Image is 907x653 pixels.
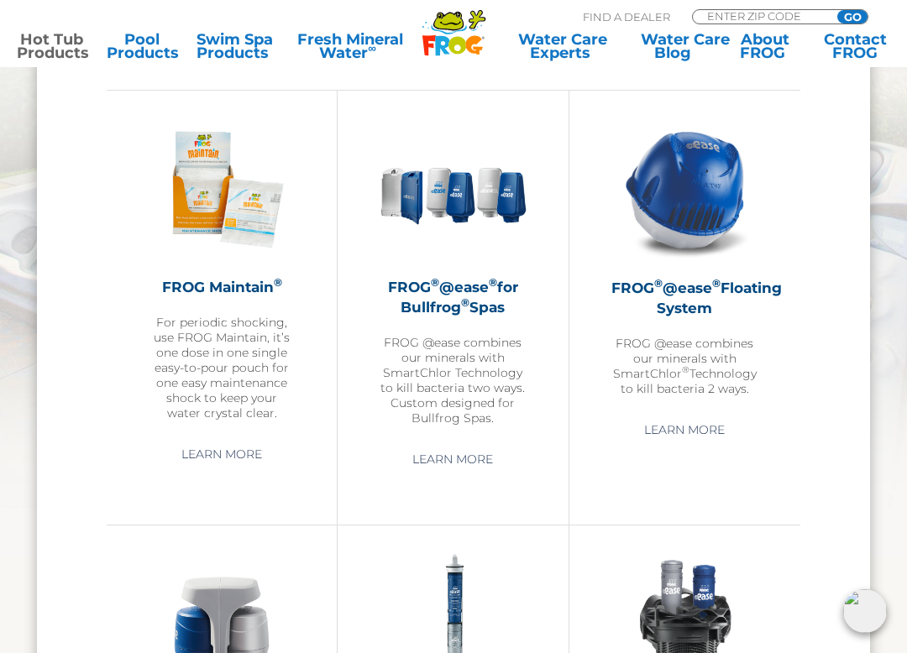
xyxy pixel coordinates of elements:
img: openIcon [843,589,887,633]
a: FROG®@ease®Floating SystemFROG @ease combines our minerals with SmartChlor®Technology to kill bac... [611,116,758,395]
h2: FROG @ease Floating System [611,278,758,318]
a: Learn More [625,415,744,445]
a: AboutFROG [731,33,800,60]
sup: ® [461,296,469,309]
p: FROG @ease combines our minerals with SmartChlor Technology to kill bacteria two ways. Custom des... [380,335,526,426]
sup: ® [682,364,689,375]
a: PoolProducts [107,33,176,60]
h2: FROG @ease for Bullfrog Spas [380,277,526,317]
sup: ® [489,276,497,289]
a: Swim SpaProducts [197,33,266,60]
sup: ® [654,277,663,290]
a: Fresh MineralWater∞ [286,33,414,60]
input: GO [837,10,868,24]
input: Zip Code Form [705,10,819,22]
a: Water CareExperts [506,33,621,60]
p: Find A Dealer [583,9,670,24]
img: Frog_Maintain_Hero-2-v2-300x300.png [149,116,295,262]
a: Hot TubProducts [17,33,87,60]
sup: ∞ [368,41,376,55]
sup: ® [274,276,282,289]
a: FROG®@ease®for Bullfrog®SpasFROG @ease combines our minerals with SmartChlor Technology to kill b... [380,116,526,425]
a: Water CareBlog [641,33,710,60]
a: Learn More [162,439,281,469]
a: ContactFROG [820,33,890,60]
img: hot-tub-product-atease-system-300x300.png [611,116,758,263]
h2: FROG Maintain [149,277,295,297]
sup: ® [712,277,721,290]
a: FROG Maintain®For periodic shocking, use FROG Maintain, it’s one dose in one single easy-to-pour ... [149,116,295,420]
a: Learn More [393,444,512,474]
img: bullfrog-product-hero-300x300.png [380,116,526,262]
p: For periodic shocking, use FROG Maintain, it’s one dose in one single easy-to-pour pouch for one ... [149,315,295,421]
sup: ® [431,276,439,289]
p: FROG @ease combines our minerals with SmartChlor Technology to kill bacteria 2 ways. [611,336,758,396]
